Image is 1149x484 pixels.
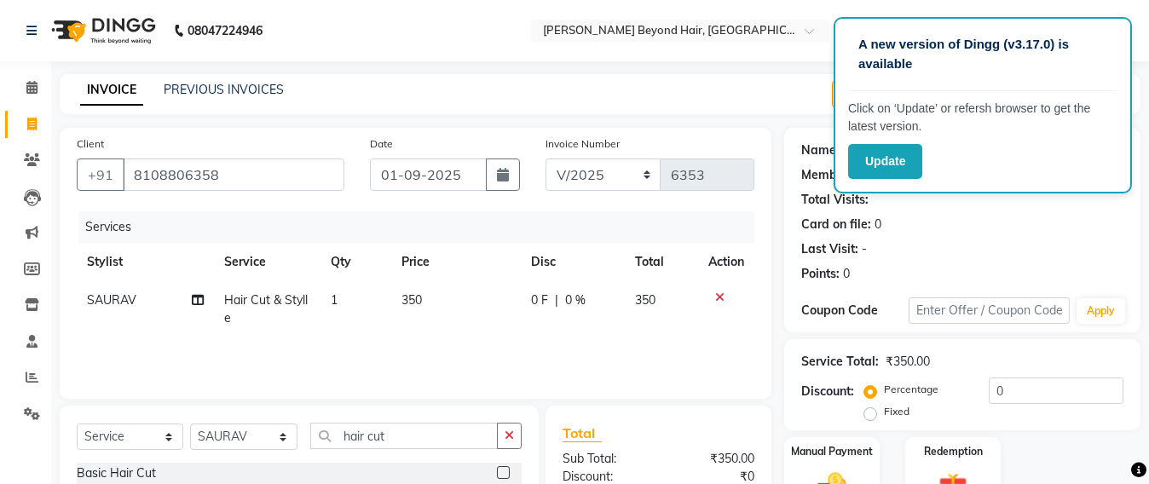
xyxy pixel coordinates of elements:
span: 350 [635,292,655,308]
label: Redemption [924,444,983,459]
div: Total Visits: [801,191,869,209]
div: Points: [801,265,840,283]
input: Enter Offer / Coupon Code [909,297,1070,324]
div: ₹350.00 [659,450,768,468]
div: Coupon Code [801,302,909,320]
div: Last Visit: [801,240,858,258]
label: Invoice Number [546,136,620,152]
span: Total [563,424,602,442]
label: Manual Payment [791,444,873,459]
div: Card on file: [801,216,871,233]
div: Basic Hair Cut [77,464,156,482]
th: Disc [521,243,625,281]
input: Search by Name/Mobile/Email/Code [123,158,344,191]
th: Price [391,243,522,281]
span: 350 [401,292,422,308]
div: Service Total: [801,353,879,371]
div: Services [78,211,767,243]
img: logo [43,7,160,55]
div: 0 [843,265,850,283]
span: 0 % [565,291,586,309]
b: 08047224946 [188,7,263,55]
th: Qty [320,243,391,281]
p: A new version of Dingg (v3.17.0) is available [858,35,1107,73]
input: Search or Scan [310,423,498,449]
a: PREVIOUS INVOICES [164,82,284,97]
span: Hair Cut & Stylle [224,292,308,326]
a: INVOICE [80,75,143,106]
button: +91 [77,158,124,191]
label: Client [77,136,104,152]
span: | [555,291,558,309]
div: Discount: [801,383,854,400]
div: 0 [875,216,881,233]
div: No Active Membership [801,166,1123,184]
div: - [862,240,867,258]
span: SAURAV [87,292,136,308]
span: 1 [331,292,338,308]
label: Percentage [884,382,938,397]
label: Date [370,136,393,152]
label: Fixed [884,404,909,419]
span: 0 F [531,291,548,309]
button: Create New [832,81,930,107]
th: Service [214,243,320,281]
div: Membership: [801,166,875,184]
div: ₹350.00 [886,353,930,371]
button: Update [848,144,922,179]
p: Click on ‘Update’ or refersh browser to get the latest version. [848,100,1117,135]
th: Action [698,243,754,281]
th: Stylist [77,243,214,281]
div: Name: [801,141,840,159]
th: Total [625,243,698,281]
div: Sub Total: [550,450,659,468]
button: Apply [1077,298,1125,324]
